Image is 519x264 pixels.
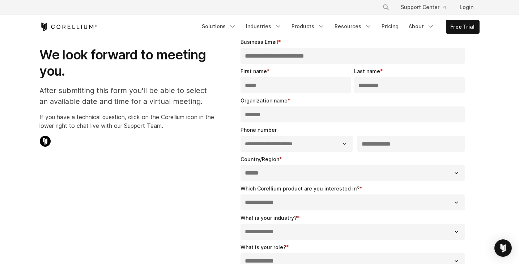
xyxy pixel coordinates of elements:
span: Last name [354,68,380,74]
a: Login [454,1,480,14]
div: Navigation Menu [198,20,480,34]
span: First name [241,68,267,74]
span: What is your role? [241,244,286,250]
h1: We look forward to meeting you. [40,47,214,79]
a: Products [288,20,329,33]
p: After submitting this form you'll be able to select an available date and time for a virtual meet... [40,85,214,107]
span: Phone number [241,127,277,133]
button: Search [379,1,392,14]
span: Business Email [241,39,278,45]
div: Navigation Menu [374,1,480,14]
a: Pricing [378,20,403,33]
a: Corellium Home [40,22,97,31]
p: If you have a technical question, click on the Corellium icon in the lower right to chat live wit... [40,113,214,130]
span: Which Corellium product are you interested in? [241,185,360,192]
a: Support Center [395,1,451,14]
a: About [405,20,439,33]
span: What is your industry? [241,215,297,221]
a: Resources [331,20,376,33]
a: Solutions [198,20,241,33]
div: Open Intercom Messenger [494,239,512,257]
span: Organization name [241,97,288,104]
a: Industries [242,20,286,33]
a: Free Trial [446,20,479,33]
img: Corellium Chat Icon [40,136,51,147]
span: Country/Region [241,156,279,162]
